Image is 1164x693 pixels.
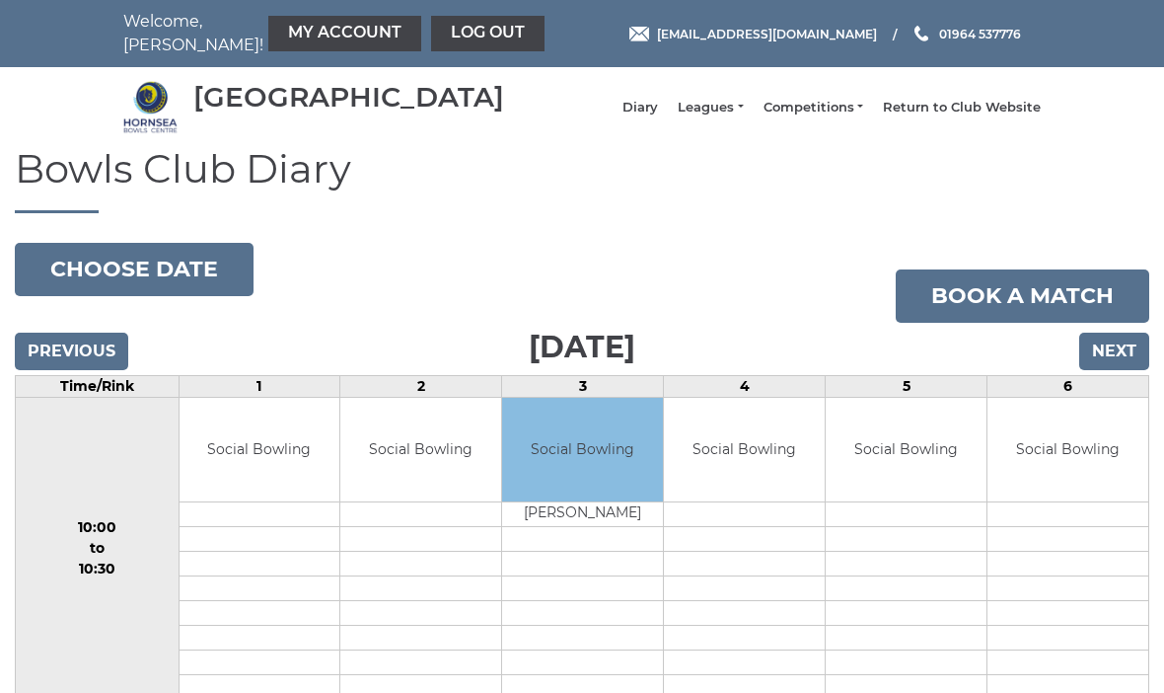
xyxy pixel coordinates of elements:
div: [GEOGRAPHIC_DATA] [193,82,504,113]
td: 3 [502,376,664,398]
td: 4 [664,376,826,398]
input: Next [1079,333,1149,370]
td: Social Bowling [502,398,663,501]
a: Competitions [764,99,863,116]
nav: Welcome, [PERSON_NAME]! [123,10,488,57]
a: My Account [268,16,421,51]
a: Email [EMAIL_ADDRESS][DOMAIN_NAME] [629,25,877,43]
td: Social Bowling [826,398,986,501]
a: Log out [431,16,545,51]
td: 6 [987,376,1149,398]
img: Phone us [914,26,928,41]
td: Time/Rink [16,376,180,398]
a: Book a match [896,269,1149,323]
td: Social Bowling [664,398,825,501]
img: Hornsea Bowls Centre [123,80,178,134]
input: Previous [15,333,128,370]
img: Email [629,27,649,41]
td: Social Bowling [340,398,501,501]
a: Return to Club Website [883,99,1041,116]
h1: Bowls Club Diary [15,147,1149,213]
td: Social Bowling [180,398,340,501]
a: Leagues [678,99,743,116]
span: 01964 537776 [939,26,1021,40]
td: Social Bowling [987,398,1148,501]
td: 5 [826,376,987,398]
span: [EMAIL_ADDRESS][DOMAIN_NAME] [657,26,877,40]
td: 1 [179,376,340,398]
td: 2 [340,376,502,398]
button: Choose date [15,243,254,296]
td: [PERSON_NAME] [502,501,663,526]
a: Phone us 01964 537776 [911,25,1021,43]
a: Diary [622,99,658,116]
